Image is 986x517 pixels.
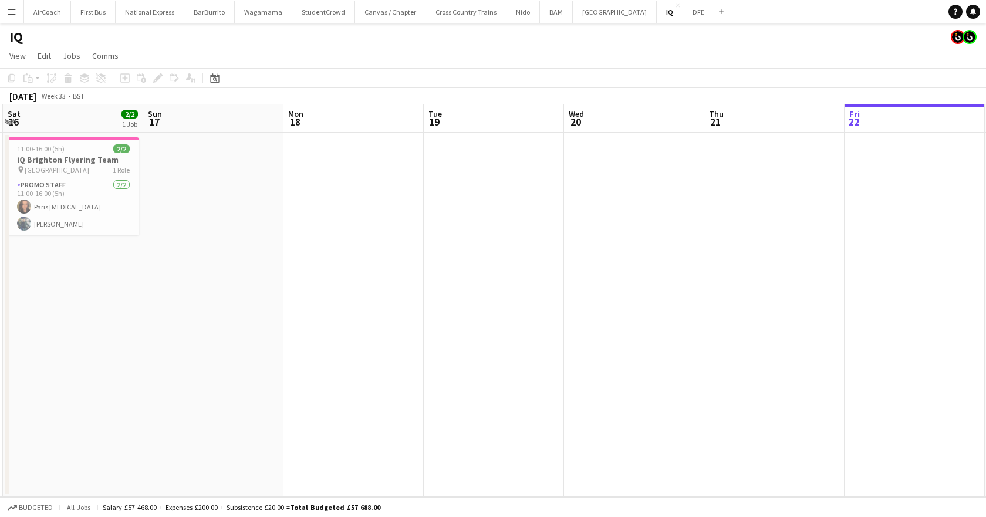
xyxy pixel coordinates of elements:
[428,109,442,119] span: Tue
[9,28,23,46] h1: IQ
[569,109,584,119] span: Wed
[290,503,380,512] span: Total Budgeted £57 688.00
[17,144,65,153] span: 11:00-16:00 (5h)
[540,1,573,23] button: BAM
[33,48,56,63] a: Edit
[286,115,303,129] span: 18
[121,110,138,119] span: 2/2
[148,109,162,119] span: Sun
[567,115,584,129] span: 20
[116,1,184,23] button: National Express
[709,109,724,119] span: Thu
[963,30,977,44] app-user-avatar: Tim Bodenham
[8,154,139,165] h3: iQ Brighton Flyering Team
[9,90,36,102] div: [DATE]
[146,115,162,129] span: 17
[58,48,85,63] a: Jobs
[288,109,303,119] span: Mon
[113,165,130,174] span: 1 Role
[25,165,89,174] span: [GEOGRAPHIC_DATA]
[8,137,139,235] app-job-card: 11:00-16:00 (5h)2/2iQ Brighton Flyering Team [GEOGRAPHIC_DATA]1 RolePromo Staff2/211:00-16:00 (5h...
[8,178,139,235] app-card-role: Promo Staff2/211:00-16:00 (5h)Paris [MEDICAL_DATA][PERSON_NAME]
[355,1,426,23] button: Canvas / Chapter
[24,1,71,23] button: AirCoach
[573,1,657,23] button: [GEOGRAPHIC_DATA]
[951,30,965,44] app-user-avatar: Tim Bodenham
[847,115,860,129] span: 22
[19,504,53,512] span: Budgeted
[71,1,116,23] button: First Bus
[65,503,93,512] span: All jobs
[5,48,31,63] a: View
[235,1,292,23] button: Wagamama
[9,50,26,61] span: View
[92,50,119,61] span: Comms
[184,1,235,23] button: BarBurrito
[87,48,123,63] a: Comms
[426,1,506,23] button: Cross Country Trains
[6,501,55,514] button: Budgeted
[113,144,130,153] span: 2/2
[38,50,51,61] span: Edit
[427,115,442,129] span: 19
[292,1,355,23] button: StudentCrowd
[73,92,85,100] div: BST
[8,109,21,119] span: Sat
[506,1,540,23] button: Nido
[63,50,80,61] span: Jobs
[103,503,380,512] div: Salary £57 468.00 + Expenses £200.00 + Subsistence £20.00 =
[657,1,683,23] button: IQ
[683,1,714,23] button: DFE
[707,115,724,129] span: 21
[849,109,860,119] span: Fri
[39,92,68,100] span: Week 33
[122,120,137,129] div: 1 Job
